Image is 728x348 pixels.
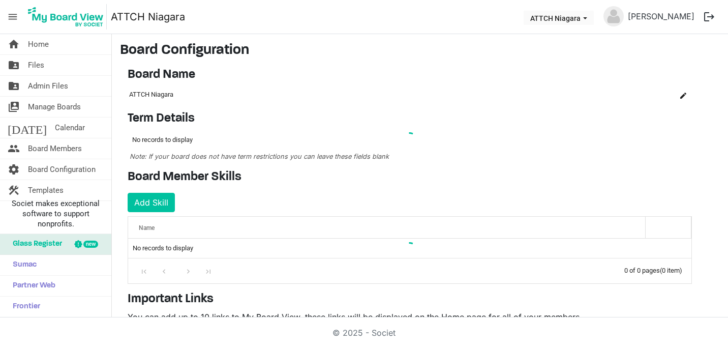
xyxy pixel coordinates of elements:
span: folder_shared [8,55,20,75]
span: people [8,138,20,159]
a: ATTCH Niagara [111,7,185,27]
span: Frontier [8,297,40,317]
div: new [83,241,98,248]
span: Sumac [8,255,37,275]
span: settings [8,159,20,180]
span: Board Members [28,138,82,159]
button: Edit [676,88,690,102]
h4: Important Links [128,292,692,307]
span: Societ makes exceptional software to support nonprofits. [5,198,107,229]
span: Glass Register [8,234,62,254]
span: Admin Files [28,76,68,96]
span: Board Configuration [28,159,96,180]
span: construction [8,180,20,200]
span: home [8,34,20,54]
button: logout [699,6,720,27]
span: Partner Web [8,276,55,296]
span: switch_account [8,97,20,117]
td: ATTCH Niagara column header Name [128,86,656,103]
img: no-profile-picture.svg [603,6,624,26]
button: ATTCH Niagara dropdownbutton [524,11,594,25]
span: Calendar [55,118,85,138]
p: You can add up to 10 links to My Board View, these links will be displayed on the Home page for a... [128,311,692,323]
span: Home [28,34,49,54]
a: © 2025 - Societ [332,328,396,338]
span: [DATE] [8,118,47,138]
h4: Term Details [128,111,692,126]
h4: Board Member Skills [128,170,692,185]
span: Note: If your board does not have term restrictions you can leave these fields blank [130,153,389,160]
img: My Board View Logo [25,4,107,30]
a: My Board View Logo [25,4,111,30]
a: [PERSON_NAME] [624,6,699,26]
h3: Board Configuration [120,42,720,60]
span: menu [3,7,22,26]
td: is Command column column header [656,86,692,103]
span: Files [28,55,44,75]
button: Add Skill [128,193,175,212]
span: Templates [28,180,64,200]
span: folder_shared [8,76,20,96]
span: Manage Boards [28,97,81,117]
h4: Board Name [128,68,692,82]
